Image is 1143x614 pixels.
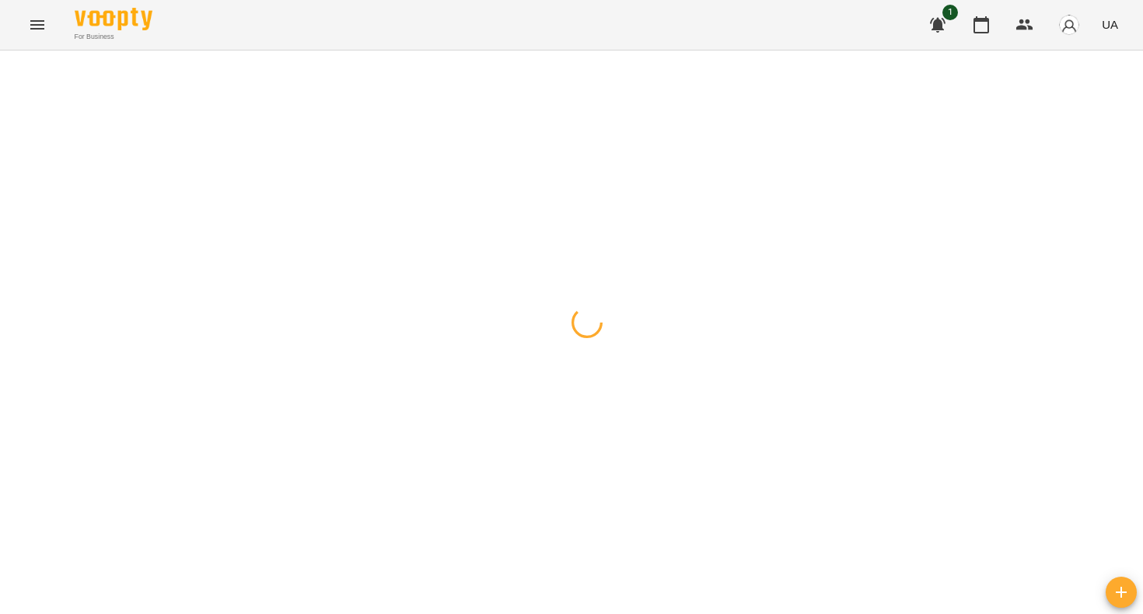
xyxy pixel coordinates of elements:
img: Voopty Logo [75,8,152,30]
img: avatar_s.png [1058,14,1080,36]
span: UA [1102,16,1118,33]
button: UA [1096,10,1124,39]
span: 1 [942,5,958,20]
button: Menu [19,6,56,44]
span: For Business [75,32,152,42]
